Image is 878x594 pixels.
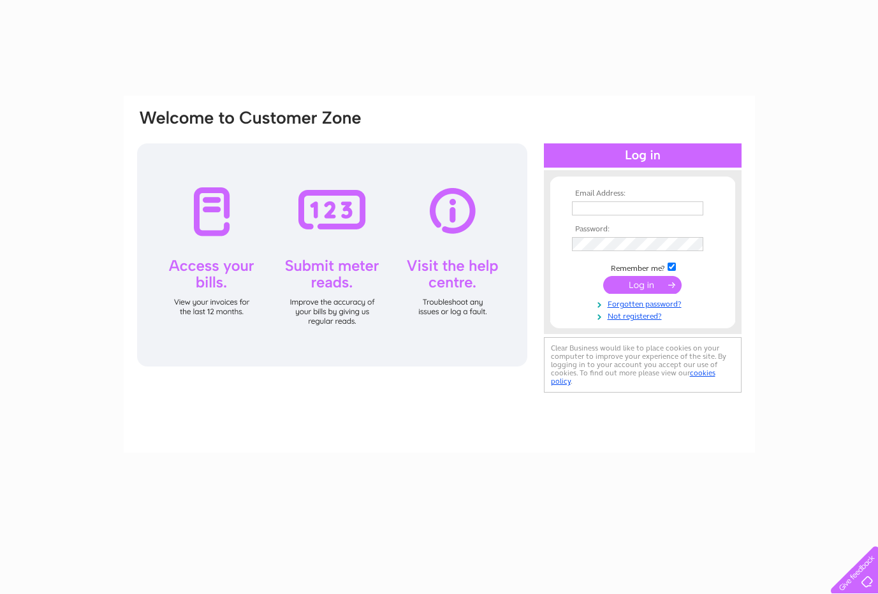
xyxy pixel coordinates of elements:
[572,309,717,321] a: Not registered?
[572,297,717,309] a: Forgotten password?
[569,189,717,198] th: Email Address:
[569,225,717,234] th: Password:
[603,276,682,294] input: Submit
[551,368,715,386] a: cookies policy
[569,261,717,273] td: Remember me?
[544,337,742,393] div: Clear Business would like to place cookies on your computer to improve your experience of the sit...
